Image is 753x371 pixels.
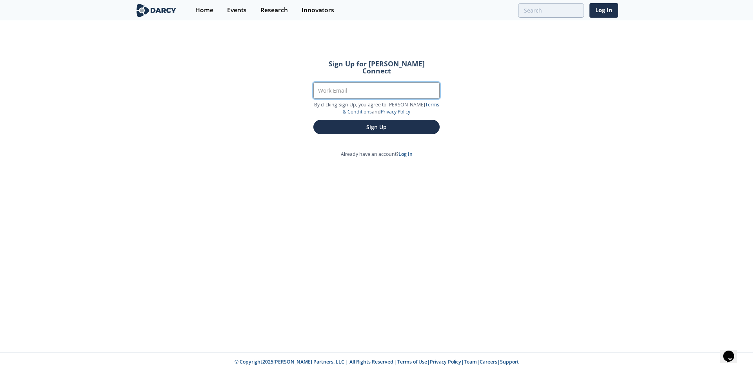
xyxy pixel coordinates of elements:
[86,358,667,366] p: © Copyright 2025 [PERSON_NAME] Partners, LLC | All Rights Reserved | | | | |
[313,60,440,74] h2: Sign Up for [PERSON_NAME] Connect
[397,358,427,365] a: Terms of Use
[500,358,519,365] a: Support
[135,4,178,17] img: logo-wide.svg
[343,101,439,115] a: Terms & Conditions
[720,340,745,363] iframe: chat widget
[464,358,477,365] a: Team
[381,108,410,115] a: Privacy Policy
[260,7,288,13] div: Research
[430,358,461,365] a: Privacy Policy
[195,7,213,13] div: Home
[313,120,440,134] button: Sign Up
[313,101,440,116] p: By clicking Sign Up, you agree to [PERSON_NAME] and
[227,7,247,13] div: Events
[398,151,413,157] a: Log In
[302,151,451,158] p: Already have an account?
[480,358,497,365] a: Careers
[589,3,618,18] a: Log In
[313,82,440,99] input: Work Email
[302,7,334,13] div: Innovators
[518,3,584,18] input: Advanced Search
